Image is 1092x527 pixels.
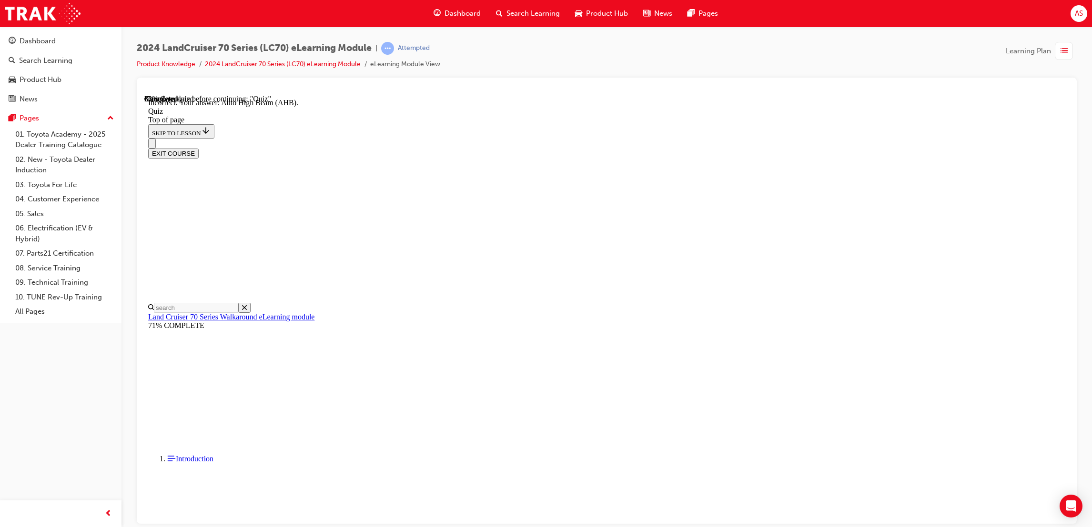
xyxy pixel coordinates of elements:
[9,57,15,65] span: search-icon
[4,54,54,64] button: EXIT COURSE
[1061,45,1068,57] span: list-icon
[4,32,118,50] a: Dashboard
[20,74,61,85] div: Product Hub
[4,218,170,226] a: Land Cruiser 70 Series Walkaround eLearning module
[680,4,726,23] a: pages-iconPages
[575,8,582,20] span: car-icon
[375,43,377,54] span: |
[11,221,118,246] a: 06. Electrification (EV & Hybrid)
[9,37,16,46] span: guage-icon
[445,8,481,19] span: Dashboard
[586,8,628,19] span: Product Hub
[9,114,16,123] span: pages-icon
[506,8,560,19] span: Search Learning
[11,304,118,319] a: All Pages
[20,36,56,47] div: Dashboard
[4,4,921,12] div: Incorrect. Your answer: Auto High Beam (AHB).
[20,94,38,105] div: News
[381,42,394,55] span: learningRecordVerb_ATTEMPT-icon
[11,127,118,152] a: 01. Toyota Academy - 2025 Dealer Training Catalogue
[370,59,440,70] li: eLearning Module View
[105,508,112,520] span: prev-icon
[4,52,118,70] a: Search Learning
[4,109,118,127] button: Pages
[1006,42,1077,60] button: Learning Plan
[1075,8,1083,19] span: AS
[137,60,195,68] a: Product Knowledge
[4,21,921,30] div: Top of page
[11,246,118,261] a: 07. Parts21 Certification
[567,4,636,23] a: car-iconProduct Hub
[654,8,672,19] span: News
[1006,46,1051,57] span: Learning Plan
[1060,495,1082,517] div: Open Intercom Messenger
[643,8,650,20] span: news-icon
[688,8,695,20] span: pages-icon
[4,12,921,21] div: Quiz
[5,3,81,24] img: Trak
[8,35,66,42] span: SKIP TO LESSON
[4,90,118,108] a: News
[20,113,39,124] div: Pages
[11,152,118,178] a: 02. New - Toyota Dealer Induction
[19,55,72,66] div: Search Learning
[4,30,70,44] button: SKIP TO LESSON
[496,8,503,20] span: search-icon
[426,4,488,23] a: guage-iconDashboard
[488,4,567,23] a: search-iconSearch Learning
[11,192,118,207] a: 04. Customer Experience
[137,43,372,54] span: 2024 LandCruiser 70 Series (LC70) eLearning Module
[4,227,921,235] div: 71% COMPLETE
[9,76,16,84] span: car-icon
[10,208,94,218] input: Search
[107,112,114,125] span: up-icon
[9,95,16,104] span: news-icon
[11,178,118,192] a: 03. Toyota For Life
[11,207,118,221] a: 05. Sales
[434,8,441,20] span: guage-icon
[94,208,106,218] button: Close search menu
[11,290,118,305] a: 10. TUNE Rev-Up Training
[4,44,11,54] button: Close navigation menu
[4,30,118,109] button: DashboardSearch LearningProduct HubNews
[636,4,680,23] a: news-iconNews
[205,60,361,68] a: 2024 LandCruiser 70 Series (LC70) eLearning Module
[11,261,118,276] a: 08. Service Training
[4,71,118,89] a: Product Hub
[698,8,718,19] span: Pages
[1071,5,1087,22] button: AS
[11,275,118,290] a: 09. Technical Training
[398,44,430,53] div: Attempted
